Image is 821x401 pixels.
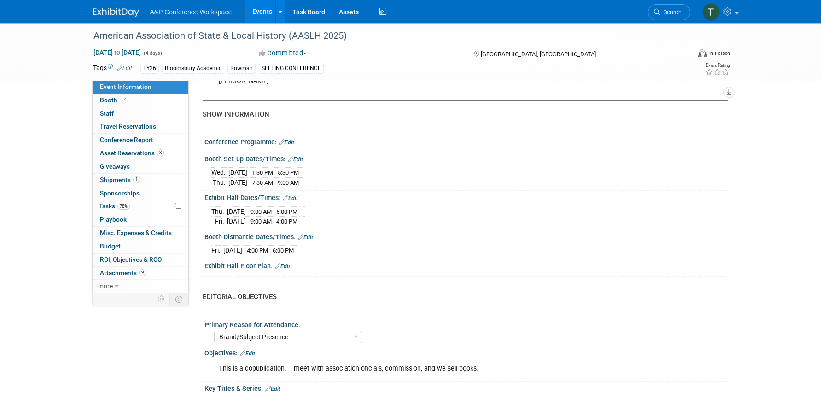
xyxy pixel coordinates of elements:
[100,189,140,197] span: Sponsorships
[93,213,188,226] a: Playbook
[250,208,297,215] span: 9:00 AM - 5:00 PM
[93,254,188,266] a: ROI, Objectives & ROO
[265,386,280,392] a: Edit
[100,136,153,143] span: Conference Report
[211,217,227,226] td: Fri.
[481,51,596,58] span: [GEOGRAPHIC_DATA], [GEOGRAPHIC_DATA]
[212,360,627,378] div: This is a copublication. I meet with association oficials, commission, and we sell books.
[636,48,731,62] div: Event Format
[204,152,728,164] div: Booth Set-up Dates/Times:
[100,163,130,170] span: Giveaways
[279,139,294,146] a: Edit
[113,49,122,56] span: to
[203,110,722,119] div: SHOW INFORMATION
[275,263,290,270] a: Edit
[157,149,164,156] span: 3
[247,247,294,254] span: 4:00 PM - 6:00 PM
[139,269,146,276] span: 9
[93,107,188,120] a: Staff
[93,240,188,253] a: Budget
[99,202,130,210] span: Tasks
[228,168,247,178] td: [DATE]
[90,28,676,44] div: American Association of State & Local History (AASLH 2025)
[288,156,303,163] a: Edit
[100,269,146,277] span: Attachments
[154,293,170,305] td: Personalize Event Tab Strip
[240,350,255,357] a: Edit
[298,234,313,241] a: Edit
[211,246,223,255] td: Fri.
[100,176,140,183] span: Shipments
[227,217,246,226] td: [DATE]
[252,169,299,176] span: 1:30 PM - 5:30 PM
[660,9,681,16] span: Search
[252,179,299,186] span: 7:30 AM - 9:00 AM
[100,216,127,223] span: Playbook
[117,203,130,210] span: 78%
[223,246,242,255] td: [DATE]
[150,8,232,16] span: A&P Conference Workspace
[98,282,113,289] span: more
[122,97,126,102] i: Booth reservation complete
[93,134,188,147] a: Conference Report
[93,227,188,240] a: Misc. Expenses & Credits
[250,218,297,225] span: 9:00 AM - 4:00 PM
[93,280,188,293] a: more
[204,135,728,147] div: Conference Programme:
[204,382,728,394] div: Key Titles & Series:
[93,94,188,107] a: Booth
[93,160,188,173] a: Giveaways
[227,64,256,73] div: Rowman
[143,50,162,56] span: (4 days)
[648,4,690,20] a: Search
[93,120,188,133] a: Travel Reservations
[705,63,730,68] div: Event Rating
[93,63,132,74] td: Tags
[169,293,188,305] td: Toggle Event Tabs
[100,123,156,130] span: Travel Reservations
[256,48,310,58] button: Committed
[100,149,164,157] span: Asset Reservations
[203,292,722,302] div: EDITORIAL OBJECTIVES
[205,318,724,330] div: Primary Reason for Attendance:
[133,176,140,183] span: 1
[100,229,172,236] span: Misc. Expenses & Credits
[100,256,162,263] span: ROI, Objectives & ROO
[204,259,728,271] div: Exhibit Hall Floor Plan:
[93,267,188,280] a: Attachments9
[227,206,246,217] td: [DATE]
[211,206,227,217] td: Thu.
[100,242,121,250] span: Budget
[259,64,324,73] div: SELLING CONFERENCE
[283,195,298,201] a: Edit
[211,177,228,187] td: Thu.
[709,50,730,57] div: In-Person
[228,177,247,187] td: [DATE]
[93,8,139,17] img: ExhibitDay
[140,64,159,73] div: FY26
[211,168,228,178] td: Wed.
[93,48,141,57] span: [DATE] [DATE]
[93,187,188,200] a: Sponsorships
[117,65,132,71] a: Edit
[93,200,188,213] a: Tasks78%
[93,174,188,187] a: Shipments1
[204,346,728,358] div: Objectives:
[204,230,728,242] div: Booth Dismantle Dates/Times:
[100,110,114,117] span: Staff
[93,147,188,160] a: Asset Reservations3
[100,96,128,104] span: Booth
[204,191,728,203] div: Exhibit Hall Dates/Times:
[698,49,707,57] img: Format-Inperson.png
[702,3,720,21] img: Taylor Thompson
[93,81,188,94] a: Event Information
[162,64,224,73] div: Bloomsbury Academic
[100,83,151,90] span: Event Information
